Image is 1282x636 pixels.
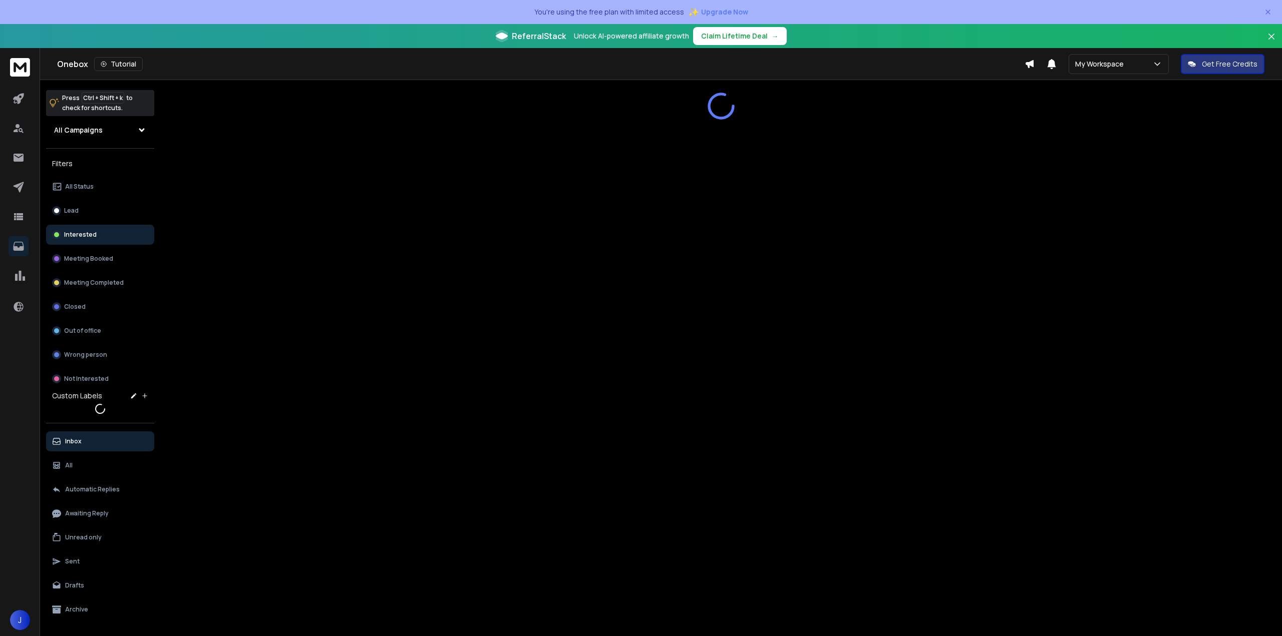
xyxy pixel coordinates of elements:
[1202,59,1257,69] p: Get Free Credits
[1181,54,1264,74] button: Get Free Credits
[46,120,154,140] button: All Campaigns
[46,157,154,171] h3: Filters
[512,30,566,42] span: ReferralStack
[46,249,154,269] button: Meeting Booked
[64,351,107,359] p: Wrong person
[688,5,699,19] span: ✨
[52,391,102,401] h3: Custom Labels
[62,93,133,113] p: Press to check for shortcuts.
[46,431,154,451] button: Inbox
[64,279,124,287] p: Meeting Completed
[65,461,73,469] p: All
[693,27,787,45] button: Claim Lifetime Deal→
[10,610,30,630] button: J
[65,183,94,191] p: All Status
[64,231,97,239] p: Interested
[46,177,154,197] button: All Status
[65,581,84,589] p: Drafts
[688,2,748,22] button: ✨Upgrade Now
[64,207,79,215] p: Lead
[54,125,103,135] h1: All Campaigns
[57,57,1025,71] div: Onebox
[65,533,102,541] p: Unread only
[46,345,154,365] button: Wrong person
[701,7,748,17] span: Upgrade Now
[46,201,154,221] button: Lead
[534,7,684,17] p: You're using the free plan with limited access
[46,321,154,341] button: Out of office
[46,599,154,619] button: Archive
[65,605,88,613] p: Archive
[65,557,80,565] p: Sent
[1075,59,1128,69] p: My Workspace
[65,437,82,445] p: Inbox
[46,575,154,595] button: Drafts
[94,57,143,71] button: Tutorial
[46,527,154,547] button: Unread only
[46,503,154,523] button: Awaiting Reply
[46,297,154,317] button: Closed
[65,509,109,517] p: Awaiting Reply
[82,92,124,104] span: Ctrl + Shift + k
[46,479,154,499] button: Automatic Replies
[1265,30,1278,54] button: Close banner
[46,455,154,475] button: All
[574,31,689,41] p: Unlock AI-powered affiliate growth
[46,551,154,571] button: Sent
[64,375,109,383] p: Not Interested
[46,273,154,293] button: Meeting Completed
[64,303,86,311] p: Closed
[46,369,154,389] button: Not Interested
[64,255,113,263] p: Meeting Booked
[46,225,154,245] button: Interested
[65,485,120,493] p: Automatic Replies
[772,31,779,41] span: →
[64,327,101,335] p: Out of office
